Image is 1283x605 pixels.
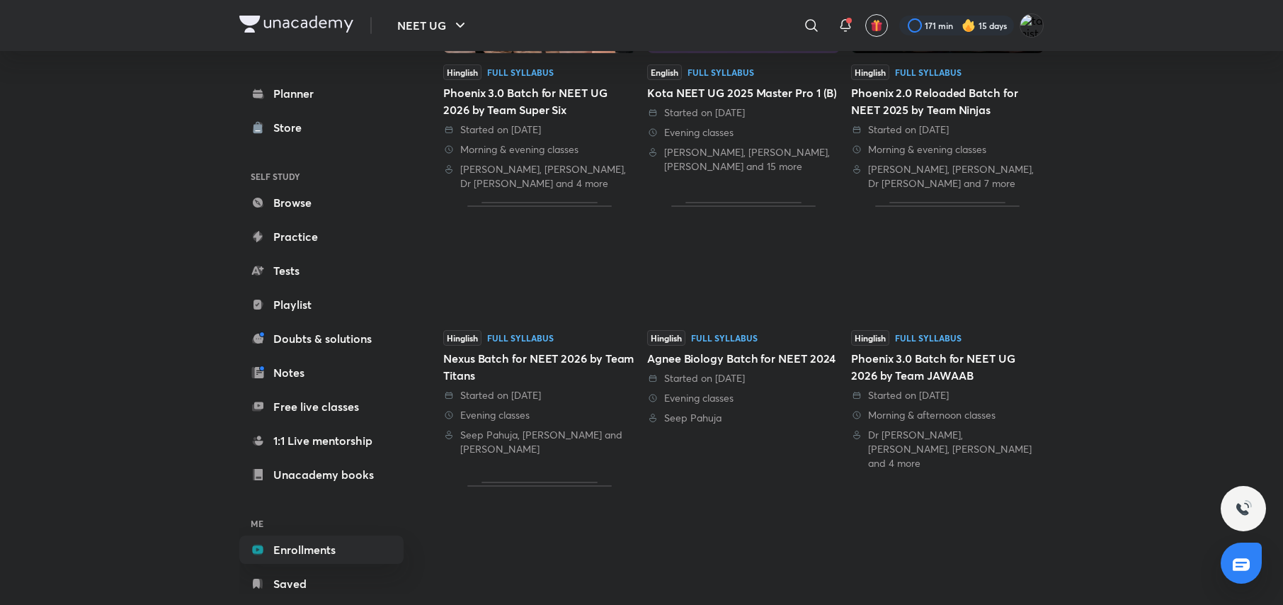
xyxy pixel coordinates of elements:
div: Seep Pahuja [647,411,840,425]
img: Thumbnail [443,209,636,320]
div: Full Syllabus [487,334,554,342]
span: Hinglish [443,64,481,80]
img: avatar [870,19,883,32]
div: Started on 29 Apr 2025 [443,388,636,402]
h6: SELF STUDY [239,164,404,188]
a: Store [239,113,404,142]
img: Thumbnail [443,489,636,599]
a: Company Logo [239,16,353,36]
a: Free live classes [239,392,404,421]
div: Evening classes [443,408,636,422]
div: Full Syllabus [691,334,758,342]
a: Notes [239,358,404,387]
h6: ME [239,511,404,536]
div: Full Syllabus [688,68,754,77]
div: Full Syllabus [895,334,962,342]
img: Company Logo [239,16,353,33]
a: Enrollments [239,536,404,564]
span: Hinglish [851,64,889,80]
button: avatar [865,14,888,37]
div: Morning & afternoon classes [851,408,1044,422]
a: Doubts & solutions [239,324,404,353]
div: Abhay Agrawal, Pushkar Kumar, Dr S K Singh and 7 more [851,162,1044,191]
div: Evening classes [647,125,840,140]
div: Phoenix 3.0 Batch for NEET UG 2026 by Team Super Six [443,84,636,118]
img: ttu [1235,500,1252,517]
div: Pranav Pundarik, Prateek Jain, Dr Amit Gupta and 4 more [443,162,636,191]
a: Unacademy books [239,460,404,489]
div: Full Syllabus [895,68,962,77]
div: Morning & evening classes [851,142,1044,157]
a: ThumbnailHinglishFull SyllabusAgnee Biology Batch for NEET 2024 Started on [DATE] Evening classes... [647,202,840,470]
a: ThumbnailHinglishFull SyllabusPhoenix 3.0 Batch for NEET UG 2026 by Team JAWAAB Started on [DATE]... [851,202,1044,470]
div: Seep Pahuja, Anupam Upadhayay and Akansha Karnwal [443,428,636,456]
div: Evening classes [647,391,840,405]
a: 1:1 Live mentorship [239,426,404,455]
div: Phoenix 3.0 Batch for NEET UG 2026 by Team JAWAAB [851,350,1044,384]
a: Playlist [239,290,404,319]
div: Agnee Biology Batch for NEET 2024 [647,350,840,367]
div: Started on 17 Jul 2025 [443,123,636,137]
img: tanistha Dey [1020,13,1044,38]
div: Store [273,119,310,136]
button: NEET UG [389,11,477,40]
div: Kota NEET UG 2025 Master Pro 1 (B) [647,84,840,101]
div: Phoenix 2.0 Reloaded Batch for NEET 2025 by Team Ninjas [851,84,1044,118]
span: Hinglish [851,330,889,346]
a: Practice [239,222,404,251]
div: Morning & evening classes [443,142,636,157]
div: Started on 29 Jun 2023 [647,371,840,385]
div: Started on 30 May 2024 [647,106,840,120]
span: Hinglish [647,330,685,346]
div: Nexus Batch for NEET 2026 by Team Titans [443,350,636,384]
div: Started on 27 Jun 2025 [851,388,1044,402]
img: streak [962,18,976,33]
div: Anurag Garg, Devi Singh, Manish Kumar Sharma and 15 more [647,145,840,174]
a: ThumbnailHinglishFull SyllabusNexus Batch for NEET 2026 by Team Titans Started on [DATE] Evening ... [443,202,636,470]
a: Browse [239,188,404,217]
span: Hinglish [443,330,481,346]
div: Full Syllabus [487,68,554,77]
div: Started on 1 Jun 2024 [851,123,1044,137]
a: Planner [239,79,404,108]
a: Saved [239,570,404,598]
div: Dr S K Singh, Prateek Jain, Dr. Rakshita Singh and 4 more [851,428,1044,470]
img: Thumbnail [647,209,840,320]
a: Tests [239,256,404,285]
span: English [647,64,682,80]
img: Thumbnail [851,209,1044,320]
